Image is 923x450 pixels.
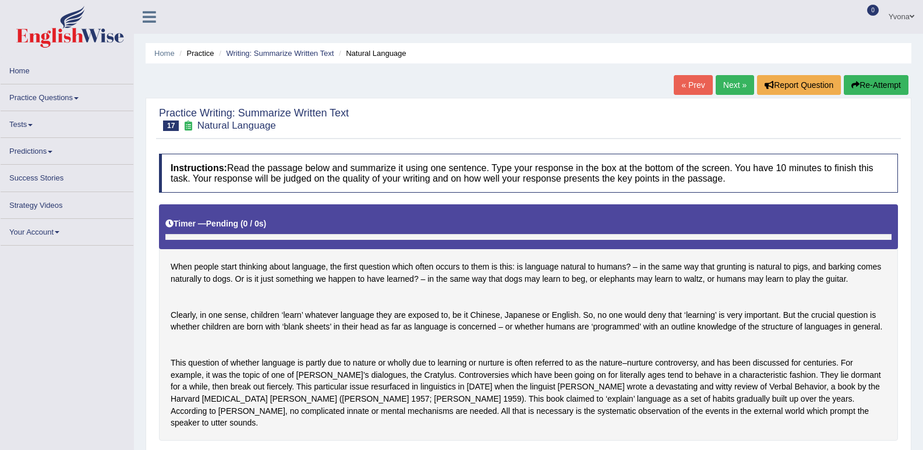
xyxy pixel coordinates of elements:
[163,121,179,131] span: 17
[176,48,214,59] li: Practice
[165,219,266,228] h5: Timer —
[716,75,754,95] a: Next »
[159,154,898,193] h4: Read the passage below and summarize it using one sentence. Type your response in the box at the ...
[243,219,264,228] b: 0 / 0s
[197,120,276,131] small: Natural Language
[1,192,133,215] a: Strategy Videos
[241,219,243,228] b: (
[757,75,841,95] button: Report Question
[264,219,267,228] b: )
[1,58,133,80] a: Home
[154,49,175,58] a: Home
[182,121,194,132] small: Exam occurring question
[1,84,133,107] a: Practice Questions
[226,49,334,58] a: Writing: Summarize Written Text
[206,219,238,228] b: Pending
[336,48,406,59] li: Natural Language
[1,111,133,134] a: Tests
[171,163,227,173] b: Instructions:
[844,75,908,95] button: Re-Attempt
[159,204,898,441] div: When people start thinking about language, the first question which often occurs to them is this:...
[674,75,712,95] a: « Prev
[867,5,879,16] span: 0
[1,138,133,161] a: Predictions
[1,165,133,187] a: Success Stories
[159,108,349,131] h2: Practice Writing: Summarize Written Text
[1,219,133,242] a: Your Account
